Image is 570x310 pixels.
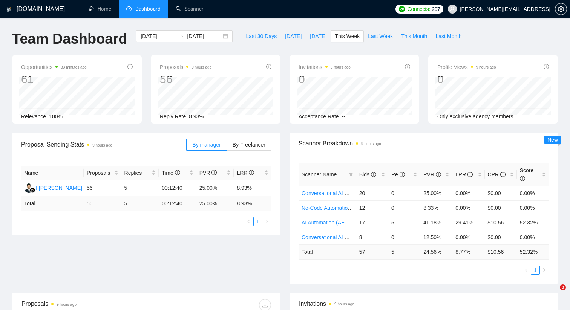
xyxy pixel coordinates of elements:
[531,266,539,274] a: 1
[127,64,133,69] span: info-circle
[285,32,302,40] span: [DATE]
[124,169,150,177] span: Replies
[84,180,121,196] td: 56
[162,170,180,176] span: Time
[302,190,409,196] a: Conversational AI & AI Agents (Budget Filters)
[21,196,84,211] td: Total
[244,217,253,226] button: left
[368,32,393,40] span: Last Week
[141,32,175,40] input: Start date
[89,6,111,12] a: homeHome
[299,63,351,72] span: Invitations
[12,30,127,48] h1: Team Dashboard
[192,142,221,148] span: By manager
[437,113,513,119] span: Only exclusive agency members
[160,63,211,72] span: Proposals
[299,113,339,119] span: Acceptance Rate
[517,186,549,200] td: 0.00%
[121,196,159,211] td: 5
[371,172,376,177] span: info-circle
[488,171,506,177] span: CPR
[540,266,549,275] li: Next Page
[196,196,234,211] td: 25.00 %
[265,219,269,224] span: right
[485,186,517,200] td: $0.00
[391,171,405,177] span: Re
[49,113,63,119] span: 100%
[452,230,484,244] td: 0.00%
[420,244,452,259] td: 24.56 %
[159,196,196,211] td: 00:12:40
[431,30,466,42] button: Last Month
[555,6,567,12] a: setting
[21,113,46,119] span: Relevance
[24,185,127,191] a: IGI [PERSON_NAME] [PERSON_NAME]
[544,64,549,69] span: info-circle
[189,113,204,119] span: 8.93%
[92,143,112,147] time: 9 hours ago
[237,170,254,176] span: LRR
[436,172,441,177] span: info-circle
[450,6,455,12] span: user
[485,244,517,259] td: $ 10.56
[199,170,217,176] span: PVR
[476,65,496,69] time: 9 hours ago
[244,217,253,226] li: Previous Page
[349,172,353,177] span: filter
[420,215,452,230] td: 41.18%
[135,6,161,12] span: Dashboard
[178,33,184,39] span: to
[121,166,159,180] th: Replies
[234,196,271,211] td: 8.93 %
[302,171,337,177] span: Scanner Name
[299,299,549,308] span: Invitations
[57,302,77,307] time: 9 hours ago
[400,172,405,177] span: info-circle
[299,139,549,148] span: Scanner Breakdown
[234,180,271,196] td: 8.93%
[6,3,12,15] img: logo
[310,32,326,40] span: [DATE]
[21,72,87,87] div: 61
[262,217,271,226] li: Next Page
[21,166,84,180] th: Name
[84,166,121,180] th: Proposals
[520,176,525,181] span: info-circle
[266,64,271,69] span: info-circle
[302,205,409,211] a: No-Code Automation (Budget Filters W4, Aug)
[359,171,376,177] span: Bids
[192,65,211,69] time: 9 hours ago
[361,142,381,146] time: 9 hours ago
[408,5,430,13] span: Connects:
[331,65,351,69] time: 9 hours ago
[364,30,397,42] button: Last Week
[211,170,217,175] span: info-circle
[388,230,420,244] td: 0
[246,32,277,40] span: Last 30 Days
[547,137,558,143] span: New
[452,186,484,200] td: 0.00%
[435,32,461,40] span: Last Month
[335,32,360,40] span: This Week
[21,63,87,72] span: Opportunities
[306,30,331,42] button: [DATE]
[176,6,204,12] a: searchScanner
[485,200,517,215] td: $0.00
[299,244,356,259] td: Total
[259,302,271,308] span: download
[522,266,531,275] li: Previous Page
[247,219,251,224] span: left
[500,172,506,177] span: info-circle
[437,63,496,72] span: Profile Views
[544,284,562,302] iframe: Intercom live chat
[522,266,531,275] button: left
[452,215,484,230] td: 29.41%
[420,200,452,215] td: 8.33%
[254,217,262,226] a: 1
[299,72,351,87] div: 0
[420,186,452,200] td: 25.00%
[24,183,34,193] img: IG
[485,215,517,230] td: $10.56
[399,6,405,12] img: upwork-logo.png
[30,188,35,193] img: gigradar-bm.png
